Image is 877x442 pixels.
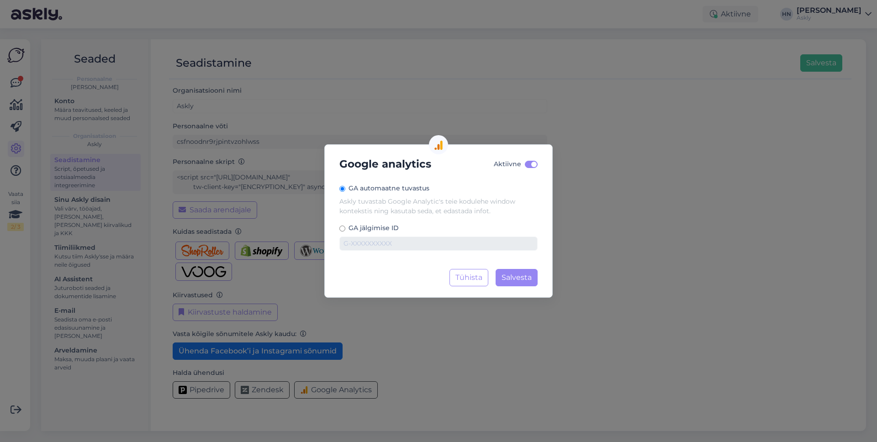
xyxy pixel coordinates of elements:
label: GA automaatne tuvastus [339,184,538,193]
button: Salvesta [496,269,538,286]
h5: Google analytics [332,156,438,173]
input: GA jälgimise ID [339,226,345,232]
label: Aktiivne [494,159,541,170]
span: Salvesta [502,273,532,282]
button: Tühista [449,269,488,286]
input: G-XXXXXXXXXX [339,237,538,251]
label: GA jälgimise ID [339,223,538,233]
div: Askly tuvastab Google Analytic's teie kodulehe window kontekstis ning kasutab seda, et edastada i... [339,197,538,216]
img: google analytics logo [429,136,448,155]
input: GA automaatne tuvastus [339,186,345,192]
